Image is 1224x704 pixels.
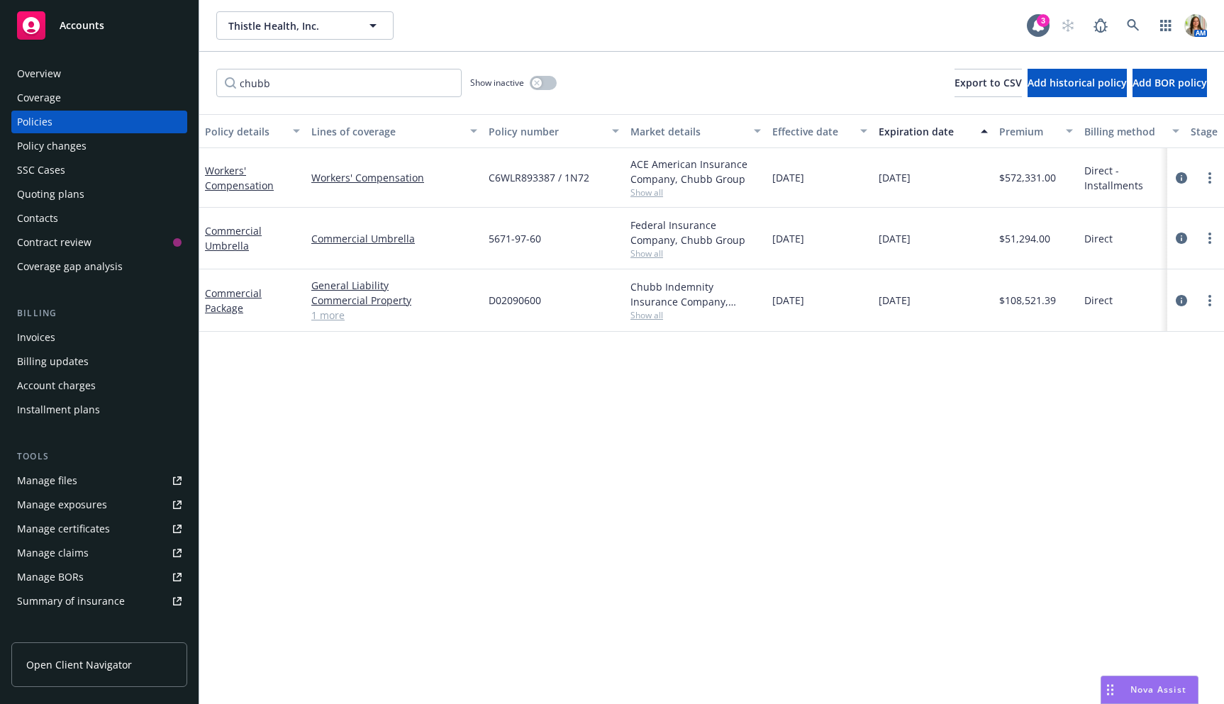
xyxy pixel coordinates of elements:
[17,111,52,133] div: Policies
[483,114,625,148] button: Policy number
[11,566,187,588] a: Manage BORs
[470,77,524,89] span: Show inactive
[17,135,87,157] div: Policy changes
[17,159,65,181] div: SSC Cases
[955,69,1022,97] button: Export to CSV
[994,114,1079,148] button: Premium
[625,114,767,148] button: Market details
[311,278,477,293] a: General Liability
[11,111,187,133] a: Policies
[772,170,804,185] span: [DATE]
[630,157,761,186] div: ACE American Insurance Company, Chubb Group
[1084,124,1164,139] div: Billing method
[630,124,745,139] div: Market details
[630,186,761,199] span: Show all
[1101,676,1119,703] div: Drag to move
[311,124,462,139] div: Lines of coverage
[1101,676,1198,704] button: Nova Assist
[999,293,1056,308] span: $108,521.39
[11,542,187,564] a: Manage claims
[17,398,100,421] div: Installment plans
[767,114,873,148] button: Effective date
[311,231,477,246] a: Commercial Umbrella
[228,18,351,33] span: Thistle Health, Inc.
[630,218,761,247] div: Federal Insurance Company, Chubb Group
[11,62,187,85] a: Overview
[199,114,306,148] button: Policy details
[11,350,187,373] a: Billing updates
[17,542,89,564] div: Manage claims
[1079,114,1185,148] button: Billing method
[1028,69,1127,97] button: Add historical policy
[11,255,187,278] a: Coverage gap analysis
[11,398,187,421] a: Installment plans
[1133,69,1207,97] button: Add BOR policy
[205,224,262,252] a: Commercial Umbrella
[1084,293,1113,308] span: Direct
[772,124,852,139] div: Effective date
[879,293,911,308] span: [DATE]
[879,170,911,185] span: [DATE]
[1201,230,1218,247] a: more
[879,124,972,139] div: Expiration date
[1119,11,1147,40] a: Search
[60,20,104,31] span: Accounts
[489,124,603,139] div: Policy number
[306,114,483,148] button: Lines of coverage
[11,183,187,206] a: Quoting plans
[999,124,1057,139] div: Premium
[630,247,761,259] span: Show all
[879,231,911,246] span: [DATE]
[1201,292,1218,309] a: more
[17,493,107,516] div: Manage exposures
[489,170,589,185] span: C6WLR893387 / 1N72
[772,293,804,308] span: [DATE]
[1184,14,1207,37] img: photo
[1173,292,1190,309] a: circleInformation
[17,207,58,230] div: Contacts
[489,231,541,246] span: 5671-97-60
[17,469,77,492] div: Manage files
[311,308,477,323] a: 1 more
[205,124,284,139] div: Policy details
[17,86,61,109] div: Coverage
[216,69,462,97] input: Filter by keyword...
[17,566,84,588] div: Manage BORs
[11,493,187,516] a: Manage exposures
[1084,231,1113,246] span: Direct
[26,657,132,672] span: Open Client Navigator
[1037,14,1050,27] div: 3
[873,114,994,148] button: Expiration date
[17,590,125,613] div: Summary of insurance
[216,11,394,40] button: Thistle Health, Inc.
[17,518,110,540] div: Manage certificates
[630,279,761,309] div: Chubb Indemnity Insurance Company, Chubb Group
[1152,11,1180,40] a: Switch app
[1054,11,1082,40] a: Start snowing
[11,231,187,254] a: Contract review
[1086,11,1115,40] a: Report a Bug
[11,469,187,492] a: Manage files
[1028,76,1127,89] span: Add historical policy
[11,86,187,109] a: Coverage
[17,183,84,206] div: Quoting plans
[311,170,477,185] a: Workers' Compensation
[17,350,89,373] div: Billing updates
[1173,230,1190,247] a: circleInformation
[1133,76,1207,89] span: Add BOR policy
[489,293,541,308] span: D02090600
[311,293,477,308] a: Commercial Property
[1173,169,1190,186] a: circleInformation
[205,286,262,315] a: Commercial Package
[17,62,61,85] div: Overview
[11,590,187,613] a: Summary of insurance
[1084,163,1179,193] span: Direct - Installments
[17,326,55,349] div: Invoices
[17,231,91,254] div: Contract review
[17,255,123,278] div: Coverage gap analysis
[11,518,187,540] a: Manage certificates
[1130,683,1186,695] span: Nova Assist
[1201,169,1218,186] a: more
[11,135,187,157] a: Policy changes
